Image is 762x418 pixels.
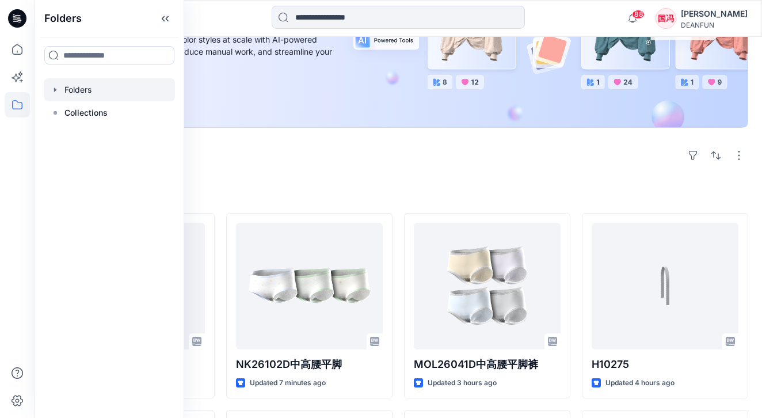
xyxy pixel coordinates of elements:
[77,33,336,70] div: Explore ideas faster and recolor styles at scale with AI-powered tools that boost creativity, red...
[77,83,336,107] a: Discover more
[414,223,561,349] a: MOL26041D中高腰平脚裤
[632,10,645,19] span: 88
[681,21,748,29] div: DEANFUN
[250,377,326,389] p: Updated 7 minutes ago
[605,377,675,389] p: Updated 4 hours ago
[48,188,748,202] h4: Styles
[236,356,383,373] p: NK26102D中高腰平脚
[592,356,738,373] p: H10275
[681,7,748,21] div: [PERSON_NAME]
[592,223,738,349] a: H10275
[64,106,108,120] p: Collections
[414,356,561,373] p: MOL26041D中高腰平脚裤
[236,223,383,349] a: NK26102D中高腰平脚
[656,8,676,29] div: 国冯
[428,377,497,389] p: Updated 3 hours ago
